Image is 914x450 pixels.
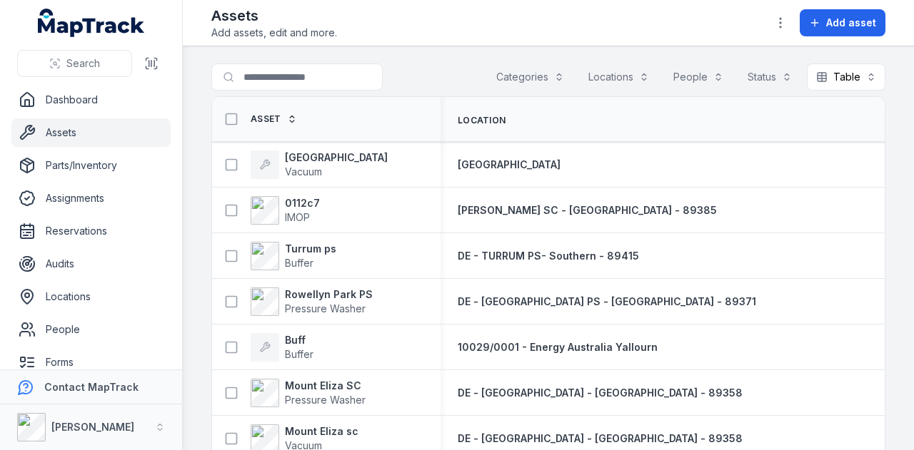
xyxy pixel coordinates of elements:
strong: Contact MapTrack [44,381,139,393]
button: Add asset [800,9,885,36]
a: MapTrack [38,9,145,37]
a: Mount Eliza SCPressure Washer [251,379,366,407]
span: Asset [251,113,281,125]
a: DE - [GEOGRAPHIC_DATA] - [GEOGRAPHIC_DATA] - 89358 [458,386,743,400]
strong: [GEOGRAPHIC_DATA] [285,150,388,165]
span: DE - [GEOGRAPHIC_DATA] PS - [GEOGRAPHIC_DATA] - 89371 [458,295,756,307]
strong: Mount Eliza SC [285,379,366,393]
strong: Rowellyn Park PS [285,287,373,302]
a: 10029/0001 - Energy Australia Yallourn [458,340,658,354]
a: People [11,315,171,344]
span: DE - [GEOGRAPHIC_DATA] - [GEOGRAPHIC_DATA] - 89358 [458,387,743,399]
button: Search [17,50,132,77]
span: Pressure Washer [285,394,366,406]
button: Status [738,63,801,91]
a: Forms [11,348,171,377]
button: Locations [579,63,658,91]
a: Parts/Inventory [11,151,171,180]
a: Turrum psBuffer [251,242,336,270]
a: Dashboard [11,86,171,114]
button: Table [807,63,885,91]
strong: Turrum ps [285,242,336,256]
span: Vacuum [285,165,322,178]
a: [GEOGRAPHIC_DATA]Vacuum [251,150,388,179]
span: Add assets, edit and more. [211,26,337,40]
strong: 0112c7 [285,196,320,210]
span: [PERSON_NAME] SC - [GEOGRAPHIC_DATA] - 89385 [458,204,717,216]
strong: Mount Eliza sc [285,424,358,439]
span: IMOP [285,211,310,223]
a: DE - [GEOGRAPHIC_DATA] - [GEOGRAPHIC_DATA] - 89358 [458,431,743,446]
strong: [PERSON_NAME] [51,421,134,433]
span: Buffer [285,257,313,269]
a: DE - [GEOGRAPHIC_DATA] PS - [GEOGRAPHIC_DATA] - 89371 [458,295,756,309]
span: DE - [GEOGRAPHIC_DATA] - [GEOGRAPHIC_DATA] - 89358 [458,432,743,444]
span: Buffer [285,348,313,360]
a: Assets [11,118,171,147]
a: Locations [11,282,171,311]
a: DE - TURRUM PS- Southern - 89415 [458,249,639,263]
a: [PERSON_NAME] SC - [GEOGRAPHIC_DATA] - 89385 [458,203,717,218]
a: Assignments [11,184,171,213]
span: [GEOGRAPHIC_DATA] [458,158,561,170]
button: Categories [487,63,573,91]
span: Location [458,115,506,126]
span: Add asset [826,16,876,30]
a: Rowellyn Park PSPressure Washer [251,287,373,316]
h2: Assets [211,6,337,26]
a: [GEOGRAPHIC_DATA] [458,158,561,172]
span: Search [66,56,100,71]
strong: Buff [285,333,313,347]
span: DE - TURRUM PS- Southern - 89415 [458,250,639,262]
span: Pressure Washer [285,302,366,315]
a: Reservations [11,217,171,245]
a: Audits [11,250,171,278]
a: BuffBuffer [251,333,313,362]
button: People [664,63,733,91]
a: 0112c7IMOP [251,196,320,225]
a: Asset [251,113,297,125]
span: 10029/0001 - Energy Australia Yallourn [458,341,658,353]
